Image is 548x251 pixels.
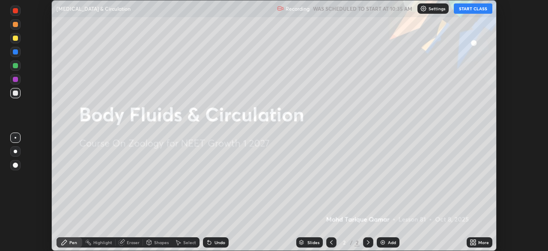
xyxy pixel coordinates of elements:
img: recording.375f2c34.svg [277,5,284,12]
div: Undo [214,240,225,245]
div: More [478,240,489,245]
p: Settings [429,6,445,11]
div: 2 [354,239,360,246]
div: Eraser [127,240,140,245]
div: Add [388,240,396,245]
div: 2 [340,240,348,245]
p: Recording [286,6,310,12]
h5: WAS SCHEDULED TO START AT 10:35 AM [313,5,412,12]
div: Slides [307,240,319,245]
img: add-slide-button [379,239,386,246]
p: [MEDICAL_DATA] & Circulation [57,5,131,12]
div: Highlight [93,240,112,245]
img: class-settings-icons [420,5,427,12]
div: Pen [69,240,77,245]
div: / [350,240,353,245]
div: Shapes [154,240,169,245]
button: START CLASS [454,3,492,14]
div: Select [183,240,196,245]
